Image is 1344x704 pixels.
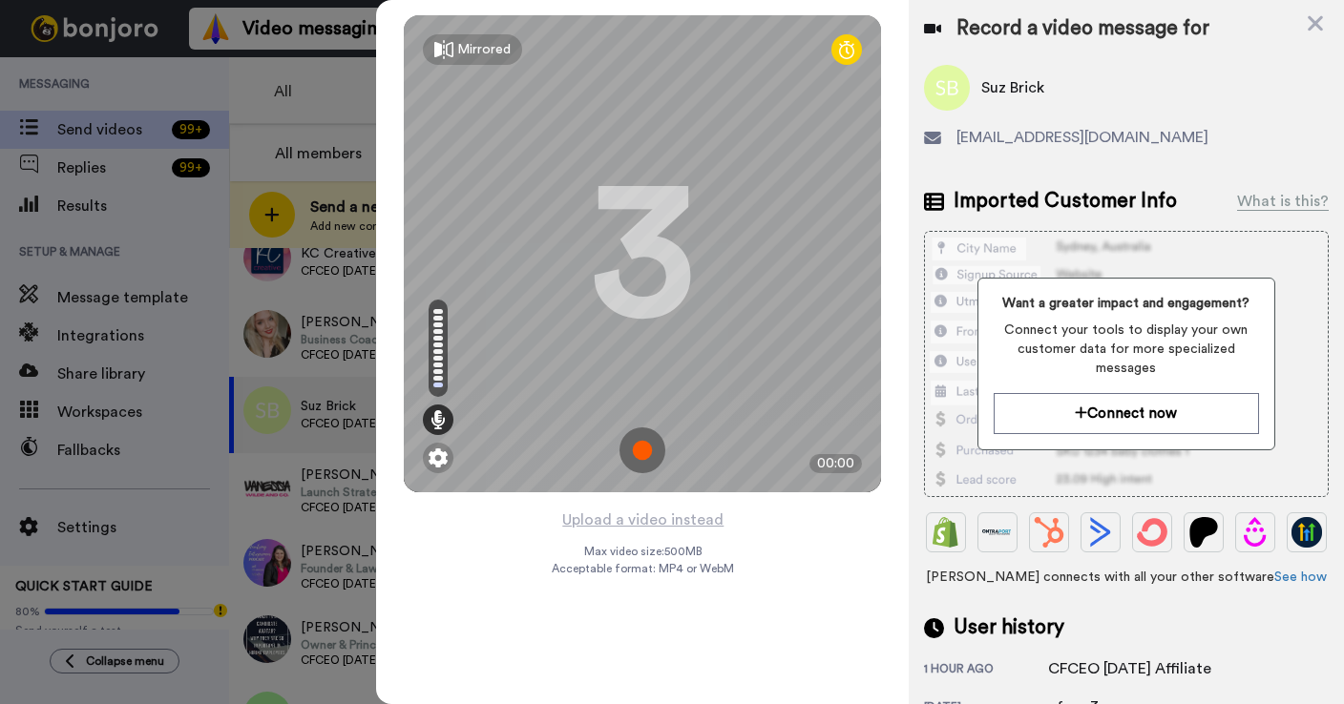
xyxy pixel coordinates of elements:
[1048,657,1211,680] div: CFCEO [DATE] Affiliate
[994,321,1259,378] span: Connect your tools to display your own customer data for more specialized messages
[1240,517,1270,548] img: Drip
[590,182,695,325] div: 3
[954,613,1064,642] span: User history
[956,126,1208,149] span: [EMAIL_ADDRESS][DOMAIN_NAME]
[619,427,665,473] img: ic_record_start.svg
[994,294,1259,313] span: Want a greater impact and engagement?
[583,544,702,559] span: Max video size: 500 MB
[1291,517,1322,548] img: GoHighLevel
[994,393,1259,434] button: Connect now
[429,448,448,467] img: ic_gear.svg
[552,561,734,576] span: Acceptable format: MP4 or WebM
[1237,190,1329,213] div: What is this?
[1034,517,1064,548] img: Hubspot
[924,568,1329,587] span: [PERSON_NAME] connects with all your other software
[1274,570,1327,584] a: See how
[1085,517,1116,548] img: ActiveCampaign
[924,661,1048,680] div: 1 hour ago
[1137,517,1167,548] img: ConvertKit
[954,187,1177,216] span: Imported Customer Info
[1188,517,1219,548] img: Patreon
[931,517,961,548] img: Shopify
[556,507,729,532] button: Upload a video instead
[982,517,1013,548] img: Ontraport
[809,454,862,473] div: 00:00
